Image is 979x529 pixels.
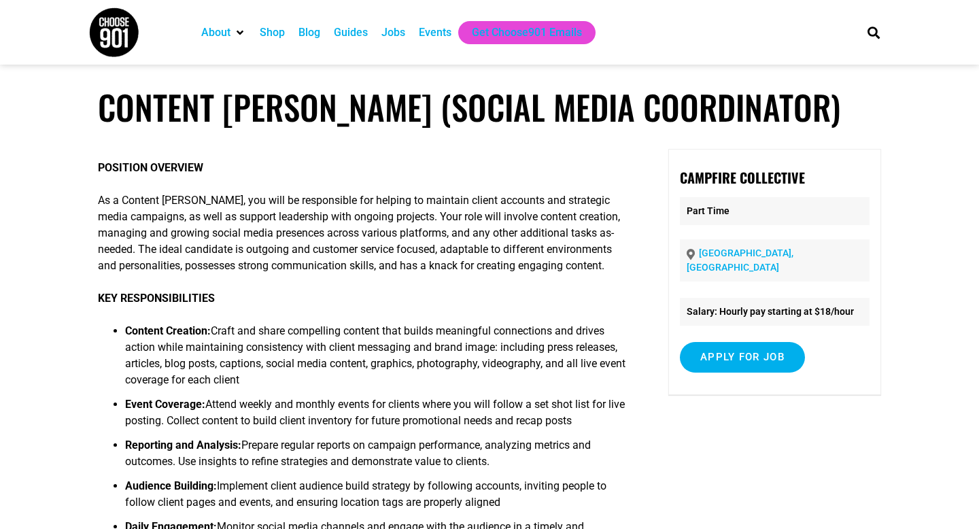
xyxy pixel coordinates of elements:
li: Salary: Hourly pay starting at $18/hour [680,298,870,326]
h1: Content [PERSON_NAME] (Social Media Coordinator) [98,87,881,127]
a: Guides [334,24,368,41]
nav: Main nav [194,21,844,44]
strong: Content Creation: [125,324,211,337]
strong: KEY RESPONSIBILITIES [98,292,215,305]
li: Attend weekly and monthly events for clients where you will follow a set shot list for live posti... [125,396,629,437]
strong: POSITION OVERVIEW [98,161,203,174]
a: Get Choose901 Emails [472,24,582,41]
a: Jobs [381,24,405,41]
li: Craft and share compelling content that builds meaningful connections and drives action while mai... [125,323,629,396]
p: Part Time [680,197,870,225]
a: [GEOGRAPHIC_DATA], [GEOGRAPHIC_DATA] [687,248,793,273]
strong: Campfire Collective [680,167,805,188]
div: Search [863,21,885,44]
li: Implement client audience build strategy by following accounts, inviting people to follow client ... [125,478,629,519]
strong: Reporting and Analysis: [125,439,241,451]
li: Prepare regular reports on campaign performance, analyzing metrics and outcomes. Use insights to ... [125,437,629,478]
a: About [201,24,230,41]
p: As a Content [PERSON_NAME], you will be responsible for helping to maintain client accounts and s... [98,192,629,274]
strong: Event Coverage: [125,398,205,411]
strong: Audience Building: [125,479,217,492]
a: Shop [260,24,285,41]
input: Apply for job [680,342,805,373]
a: Events [419,24,451,41]
a: Blog [298,24,320,41]
div: About [194,21,253,44]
